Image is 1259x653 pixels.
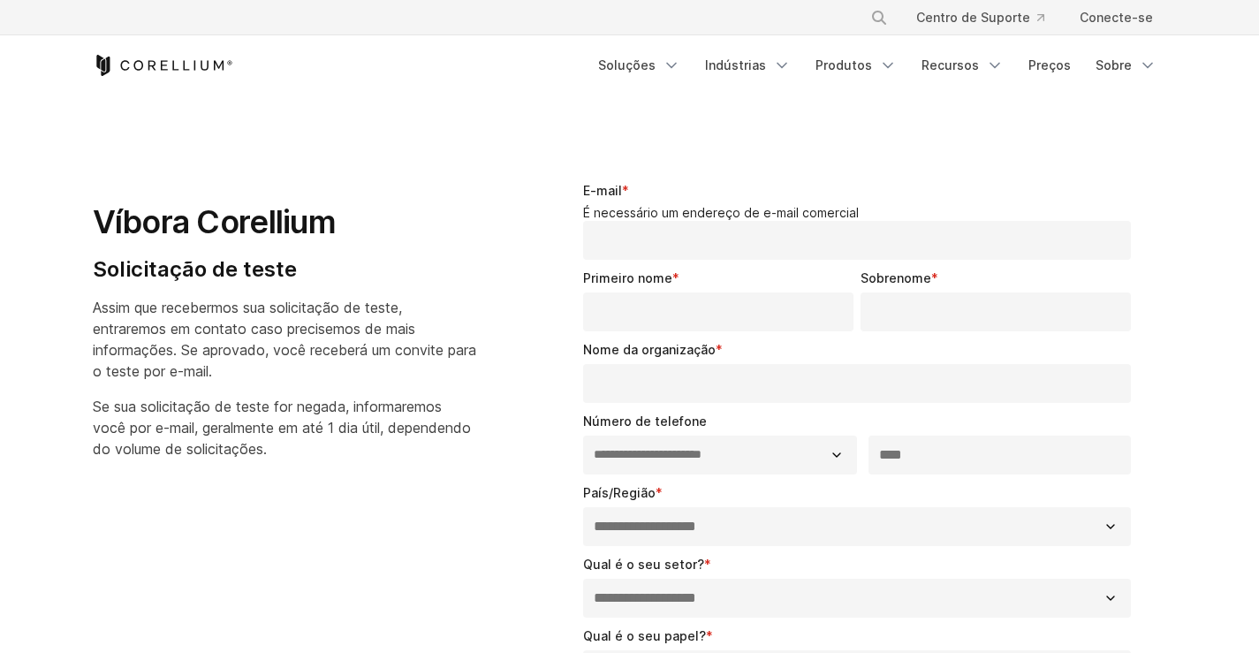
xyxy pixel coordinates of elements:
[583,342,716,357] font: Nome da organização
[588,49,1167,81] div: Menu de navegação
[583,557,704,572] font: Qual é o seu setor?
[849,2,1167,34] div: Menu de navegação
[1028,57,1071,72] font: Preços
[93,55,233,76] a: Página inicial do Corellium
[583,628,706,643] font: Qual é o seu papel?
[921,57,979,72] font: Recursos
[916,10,1030,25] font: Centro de Suporte
[598,57,656,72] font: Soluções
[815,57,872,72] font: Produtos
[583,414,707,429] font: Número de telefone
[1080,10,1153,25] font: Conecte-se
[583,485,656,500] font: País/Região
[93,299,476,380] font: Assim que recebermos sua solicitação de teste, entraremos em contato caso precisemos de mais info...
[93,398,471,458] font: Se sua solicitação de teste for negada, informaremos você por e-mail, geralmente em até 1 dia úti...
[1096,57,1132,72] font: Sobre
[583,270,672,285] font: Primeiro nome
[863,2,895,34] button: Procurar
[583,183,622,198] font: E-mail
[583,205,859,220] font: É necessário um endereço de e-mail comercial
[93,202,336,241] font: Víbora Corellium
[705,57,766,72] font: Indústrias
[861,270,931,285] font: Sobrenome
[93,256,297,282] font: Solicitação de teste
